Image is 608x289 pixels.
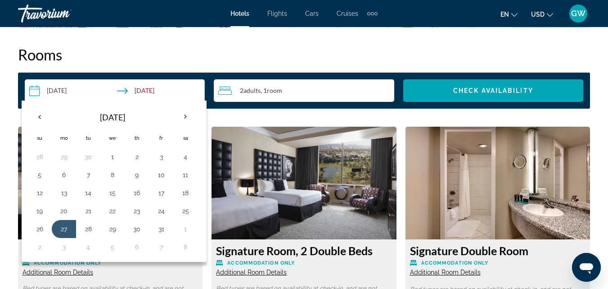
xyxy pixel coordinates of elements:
[572,253,601,282] iframe: Button to launch messaging window
[130,205,144,217] button: Day 23
[178,223,193,235] button: Day 1
[243,87,261,94] span: Adults
[57,151,71,163] button: Day 29
[410,244,585,257] h3: Signature Double Room
[57,205,71,217] button: Day 20
[261,87,282,94] span: , 1
[130,223,144,235] button: Day 30
[154,151,168,163] button: Day 3
[216,244,392,257] h3: Signature Room, 2 Double Beds
[130,241,144,253] button: Day 6
[216,269,287,276] span: Additional Room Details
[214,79,394,102] button: Travelers: 2 adults, 0 children
[500,11,509,18] span: en
[154,169,168,181] button: Day 10
[571,9,585,18] span: GW
[57,241,71,253] button: Day 3
[25,79,583,102] div: Search widget
[18,46,590,64] h2: Rooms
[81,205,95,217] button: Day 21
[105,205,120,217] button: Day 22
[337,10,358,17] a: Cruises
[453,87,533,94] span: Check Availability
[305,10,319,17] a: Cars
[531,8,553,21] button: Change currency
[227,260,295,266] span: Accommodation Only
[32,241,47,253] button: Day 2
[173,106,198,127] button: Next month
[405,127,590,239] img: f5cbf0cd-e275-4a92-afd5-3b8f27934000.jpeg
[34,260,101,266] span: Accommodation Only
[105,223,120,235] button: Day 29
[81,241,95,253] button: Day 4
[32,169,47,181] button: Day 5
[154,241,168,253] button: Day 7
[130,187,144,199] button: Day 16
[105,187,120,199] button: Day 15
[500,8,518,21] button: Change language
[267,10,287,17] a: Flights
[57,169,71,181] button: Day 6
[32,151,47,163] button: Day 28
[421,260,489,266] span: Accommodation Only
[32,187,47,199] button: Day 12
[81,151,95,163] button: Day 30
[403,79,583,102] button: Check Availability
[178,169,193,181] button: Day 11
[81,169,95,181] button: Day 7
[178,205,193,217] button: Day 25
[18,127,203,239] img: 7c33ec53-55d8-4366-9d1c-1360a2e00a2d.jpeg
[105,169,120,181] button: Day 8
[567,4,590,23] button: User Menu
[154,205,168,217] button: Day 24
[130,169,144,181] button: Day 9
[410,269,481,276] span: Additional Room Details
[18,2,108,25] a: Travorium
[32,205,47,217] button: Day 19
[154,187,168,199] button: Day 17
[267,87,282,94] span: Room
[32,223,47,235] button: Day 26
[178,187,193,199] button: Day 18
[52,106,173,128] th: [DATE]
[81,223,95,235] button: Day 28
[178,151,193,163] button: Day 4
[105,241,120,253] button: Day 5
[230,10,249,17] a: Hotels
[531,11,545,18] span: USD
[81,187,95,199] button: Day 14
[212,127,396,239] img: 24fc23e5-0f0e-423c-ad0f-f16ac15904c2.jpeg
[27,106,52,127] button: Previous month
[57,223,71,235] button: Day 27
[23,269,93,276] span: Additional Room Details
[130,151,144,163] button: Day 2
[25,79,205,102] button: Check-in date: Oct 23, 2025 Check-out date: Oct 26, 2025
[57,187,71,199] button: Day 13
[154,223,168,235] button: Day 31
[105,151,120,163] button: Day 1
[367,6,378,21] button: Extra navigation items
[240,87,261,94] span: 2
[178,241,193,253] button: Day 8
